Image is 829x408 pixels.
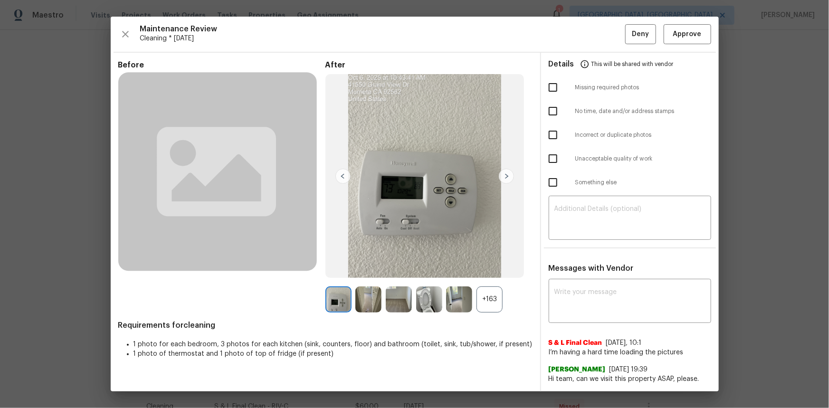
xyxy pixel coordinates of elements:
[606,340,642,346] span: [DATE], 10:1
[335,169,351,184] img: left-chevron-button-url
[549,348,711,357] span: I’m having a hard time loading the pictures
[664,24,711,45] button: Approve
[325,60,533,70] span: After
[549,365,606,374] span: [PERSON_NAME]
[133,349,533,359] li: 1 photo of thermostat and 1 photo of top of fridge (if present)
[575,179,711,187] span: Something else
[541,99,719,123] div: No time, date and/or address stamps
[610,366,648,373] span: [DATE] 19:39
[549,265,634,272] span: Messages with Vendor
[499,169,514,184] img: right-chevron-button-url
[140,24,625,34] span: Maintenance Review
[118,60,325,70] span: Before
[673,28,702,40] span: Approve
[140,34,625,43] span: Cleaning * [DATE]
[118,321,533,330] span: Requirements for cleaning
[549,338,602,348] span: S & L Final Clean
[133,340,533,349] li: 1 photo for each bedroom, 3 photos for each kitchen (sink, counters, floor) and bathroom (toilet,...
[541,147,719,171] div: Unacceptable quality of work
[575,155,711,163] span: Unacceptable quality of work
[632,28,649,40] span: Deny
[575,131,711,139] span: Incorrect or duplicate photos
[476,286,503,313] div: +163
[625,24,656,45] button: Deny
[549,53,574,76] span: Details
[591,53,674,76] span: This will be shared with vendor
[541,171,719,194] div: Something else
[541,76,719,99] div: Missing required photos
[575,84,711,92] span: Missing required photos
[541,123,719,147] div: Incorrect or duplicate photos
[575,107,711,115] span: No time, date and/or address stamps
[549,374,711,384] span: Hi team, can we visit this property ASAP, please.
